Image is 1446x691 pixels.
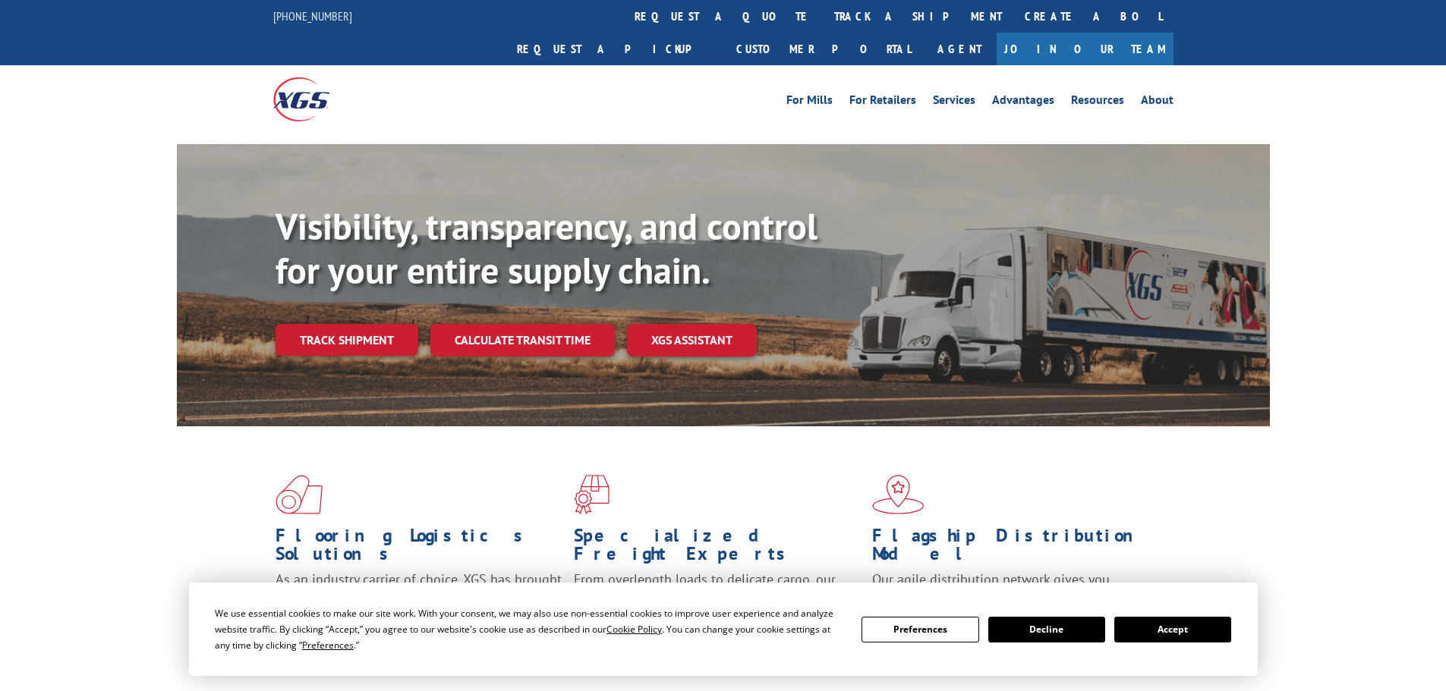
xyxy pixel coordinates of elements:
[725,33,922,65] a: Customer Portal
[849,94,916,111] a: For Retailers
[302,639,354,652] span: Preferences
[273,8,352,24] a: [PHONE_NUMBER]
[1114,617,1231,642] button: Accept
[574,570,861,638] p: From overlength loads to delicate cargo, our experienced staff knows the best way to move your fr...
[276,526,562,570] h1: Flooring Logistics Solutions
[215,605,843,653] div: We use essential cookies to make our site work. With your consent, we may also use non-essential ...
[862,617,978,642] button: Preferences
[574,475,610,514] img: xgs-icon-focused-on-flooring-red
[872,475,925,514] img: xgs-icon-flagship-distribution-model-red
[189,583,1258,676] div: Cookie Consent Prompt
[872,526,1159,570] h1: Flagship Distribution Model
[997,33,1173,65] a: Join Our Team
[992,94,1054,111] a: Advantages
[872,570,1151,606] span: Our agile distribution network gives you nationwide inventory management on demand.
[922,33,997,65] a: Agent
[276,324,418,356] a: Track shipment
[627,324,757,356] a: XGS ASSISTANT
[574,526,861,570] h1: Specialized Freight Experts
[276,570,562,624] span: As an industry carrier of choice, XGS has brought innovation and dedication to flooring logistics...
[430,324,615,356] a: Calculate transit time
[606,623,662,636] span: Cookie Policy
[506,33,725,65] a: Request a pickup
[276,475,323,514] img: xgs-icon-total-supply-chain-intelligence-red
[1141,94,1173,111] a: About
[276,203,818,294] b: Visibility, transparency, and control for your entire supply chain.
[1071,94,1124,111] a: Resources
[988,617,1105,642] button: Decline
[933,94,975,111] a: Services
[786,94,833,111] a: For Mills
